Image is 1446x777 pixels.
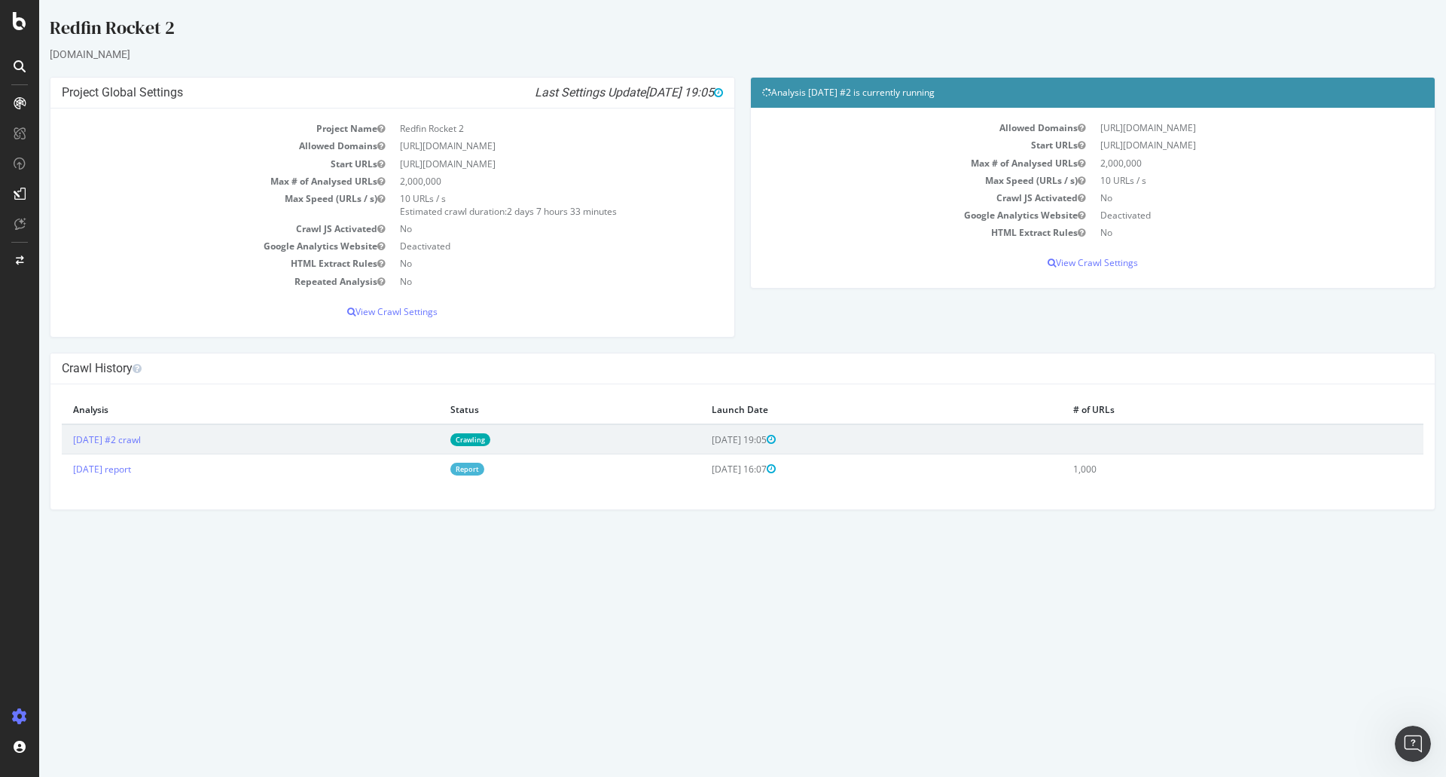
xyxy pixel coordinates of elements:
h4: Analysis [DATE] #2 is currently running [723,85,1384,100]
td: 2,000,000 [353,173,684,190]
a: [DATE] report [34,463,92,476]
td: Google Analytics Website [23,237,353,255]
span: 2 days 7 hours 33 minutes [468,205,578,218]
td: Deactivated [1054,206,1384,224]
td: Start URLs [723,136,1054,154]
p: View Crawl Settings [23,305,684,318]
td: Repeated Analysis [23,273,353,290]
td: Max # of Analysed URLs [23,173,353,190]
a: Report [411,463,445,476]
td: [URL][DOMAIN_NAME] [353,155,684,173]
td: No [1054,189,1384,206]
td: 1,000 [1023,454,1290,484]
p: View Crawl Settings [723,256,1384,269]
td: 10 URLs / s [1054,172,1384,189]
iframe: Intercom live chat [1395,726,1431,762]
td: [URL][DOMAIN_NAME] [353,137,684,154]
td: [URL][DOMAIN_NAME] [1054,119,1384,136]
td: Google Analytics Website [723,206,1054,224]
td: 10 URLs / s Estimated crawl duration: [353,190,684,220]
span: [DATE] 16:07 [673,463,737,476]
a: [DATE] #2 crawl [34,433,102,446]
span: [DATE] 19:05 [673,433,737,446]
th: # of URLs [1023,396,1290,424]
div: [DOMAIN_NAME] [11,47,1396,62]
td: Project Name [23,120,353,137]
th: Launch Date [661,396,1023,424]
td: Max Speed (URLs / s) [723,172,1054,189]
td: No [353,255,684,272]
td: No [353,273,684,290]
th: Status [400,396,661,424]
td: [URL][DOMAIN_NAME] [1054,136,1384,154]
td: Start URLs [23,155,353,173]
td: Allowed Domains [723,119,1054,136]
td: 2,000,000 [1054,154,1384,172]
td: Crawl JS Activated [723,189,1054,206]
span: [DATE] 19:05 [606,85,684,99]
a: Crawling [411,433,451,446]
div: Redfin Rocket 2 [11,15,1396,47]
td: HTML Extract Rules [723,224,1054,241]
h4: Crawl History [23,361,1384,376]
i: Last Settings Update [496,85,684,100]
td: No [353,220,684,237]
th: Analysis [23,396,400,424]
td: Allowed Domains [23,137,353,154]
td: Deactivated [353,237,684,255]
td: Redfin Rocket 2 [353,120,684,137]
td: Crawl JS Activated [23,220,353,237]
td: HTML Extract Rules [23,255,353,272]
td: No [1054,224,1384,241]
h4: Project Global Settings [23,85,684,100]
td: Max Speed (URLs / s) [23,190,353,220]
td: Max # of Analysed URLs [723,154,1054,172]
